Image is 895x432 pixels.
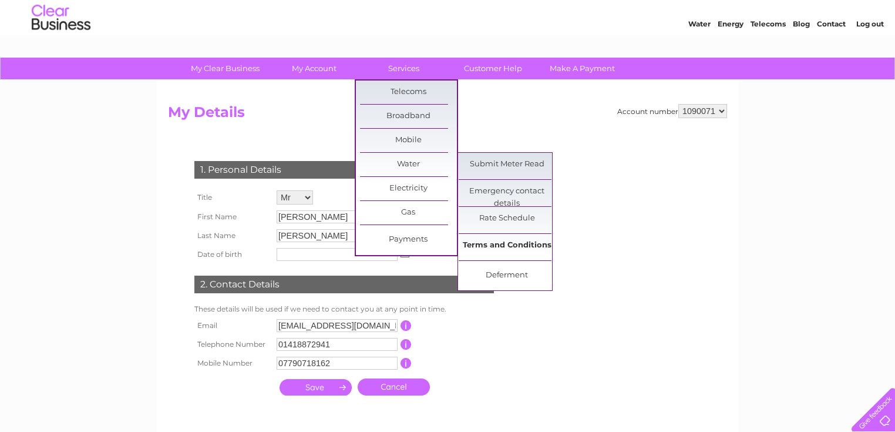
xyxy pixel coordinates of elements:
[191,335,274,354] th: Telephone Number
[718,50,743,59] a: Energy
[856,50,884,59] a: Log out
[360,228,457,252] a: Payments
[31,31,91,66] img: logo.png
[191,207,274,226] th: First Name
[358,379,430,396] a: Cancel
[459,180,556,203] a: Emergency contact details
[355,58,452,79] a: Services
[360,81,457,104] a: Telecoms
[360,129,457,152] a: Mobile
[459,234,556,257] a: Terms and Conditions
[191,226,274,245] th: Last Name
[459,207,556,230] a: Rate Schedule
[401,339,412,350] input: Information
[360,105,457,128] a: Broadband
[674,6,755,21] a: 0333 014 3131
[817,50,846,59] a: Contact
[191,302,497,316] td: These details will be used if we need to contact you at any point in time.
[194,161,494,179] div: 1. Personal Details
[168,104,727,126] h2: My Details
[360,201,457,225] a: Gas
[534,58,631,79] a: Make A Payment
[266,58,363,79] a: My Account
[191,354,274,373] th: Mobile Number
[280,379,352,396] input: Submit
[401,358,412,369] input: Information
[445,58,541,79] a: Customer Help
[191,245,274,264] th: Date of birth
[459,264,556,287] a: Deferment
[459,153,556,176] a: Submit Meter Read
[360,177,457,200] a: Electricity
[177,58,274,79] a: My Clear Business
[171,6,726,57] div: Clear Business is a trading name of Verastar Limited (registered in [GEOGRAPHIC_DATA] No. 3667643...
[191,316,274,335] th: Email
[688,50,711,59] a: Water
[194,276,494,293] div: 2. Contact Details
[751,50,786,59] a: Telecoms
[191,187,274,207] th: Title
[360,153,457,176] a: Water
[793,50,810,59] a: Blog
[401,320,412,331] input: Information
[617,104,727,118] div: Account number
